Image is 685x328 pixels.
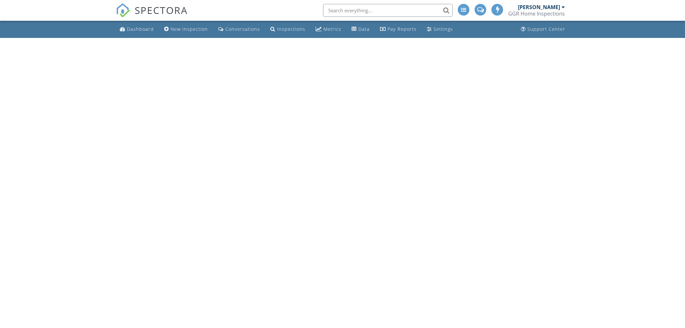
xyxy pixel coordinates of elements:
[135,3,188,17] span: SPECTORA
[377,23,419,35] a: Pay Reports
[117,23,156,35] a: Dashboard
[424,23,455,35] a: Settings
[313,23,344,35] a: Metrics
[433,26,453,32] div: Settings
[116,3,130,18] img: The Best Home Inspection Software - Spectora
[268,23,308,35] a: Inspections
[225,26,260,32] div: Conversations
[527,26,565,32] div: Support Center
[508,10,565,17] div: GGR Home Inspections
[387,26,417,32] div: Pay Reports
[162,23,210,35] a: New Inspection
[171,26,208,32] div: New Inspection
[323,26,341,32] div: Metrics
[518,23,568,35] a: Support Center
[323,4,453,17] input: Search everything...
[216,23,263,35] a: Conversations
[277,26,305,32] div: Inspections
[349,23,372,35] a: Data
[518,4,560,10] div: [PERSON_NAME]
[127,26,154,32] div: Dashboard
[358,26,370,32] div: Data
[116,9,188,22] a: SPECTORA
